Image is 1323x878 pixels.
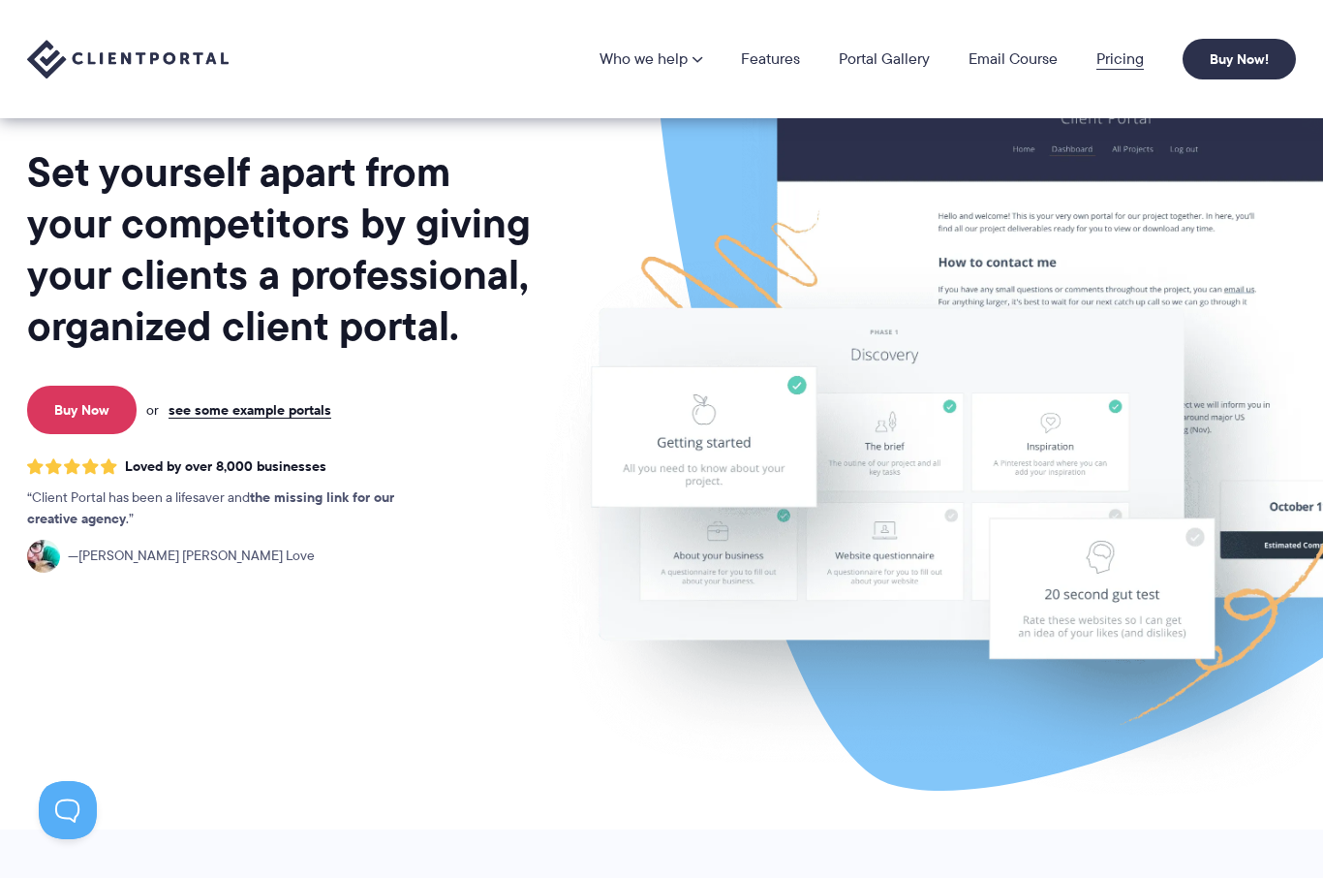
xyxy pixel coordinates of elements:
[1183,39,1296,79] a: Buy Now!
[146,401,159,419] span: or
[839,51,930,67] a: Portal Gallery
[27,487,434,530] p: Client Portal has been a lifesaver and .
[169,401,331,419] a: see some example portals
[125,458,326,475] span: Loved by over 8,000 businesses
[741,51,800,67] a: Features
[27,386,137,434] a: Buy Now
[68,546,315,567] span: [PERSON_NAME] [PERSON_NAME] Love
[27,486,394,529] strong: the missing link for our creative agency
[39,781,97,839] iframe: Toggle Customer Support
[600,51,702,67] a: Who we help
[27,146,535,352] h1: Set yourself apart from your competitors by giving your clients a professional, organized client ...
[1096,51,1144,67] a: Pricing
[969,51,1058,67] a: Email Course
